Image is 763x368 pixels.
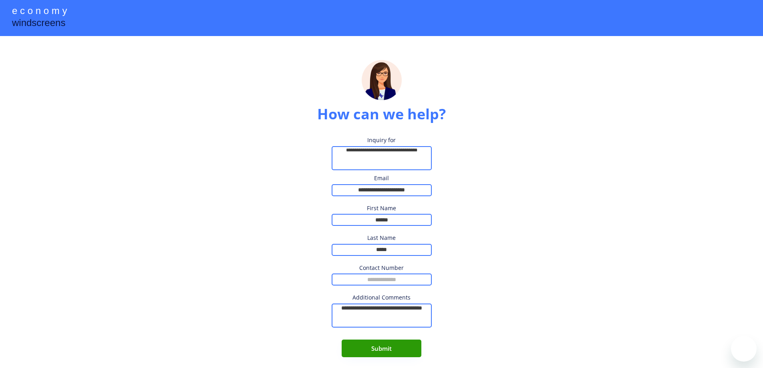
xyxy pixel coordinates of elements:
[12,16,65,32] div: windscreens
[342,294,422,302] div: Additional Comments
[342,340,421,357] button: Submit
[731,336,757,362] iframe: Button to launch messaging window
[342,174,422,182] div: Email
[342,264,422,272] div: Contact Number
[317,104,446,124] div: How can we help?
[12,4,67,19] div: e c o n o m y
[362,60,402,100] img: madeline.png
[342,204,422,212] div: First Name
[342,234,422,242] div: Last Name
[342,136,422,144] div: Inquiry for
